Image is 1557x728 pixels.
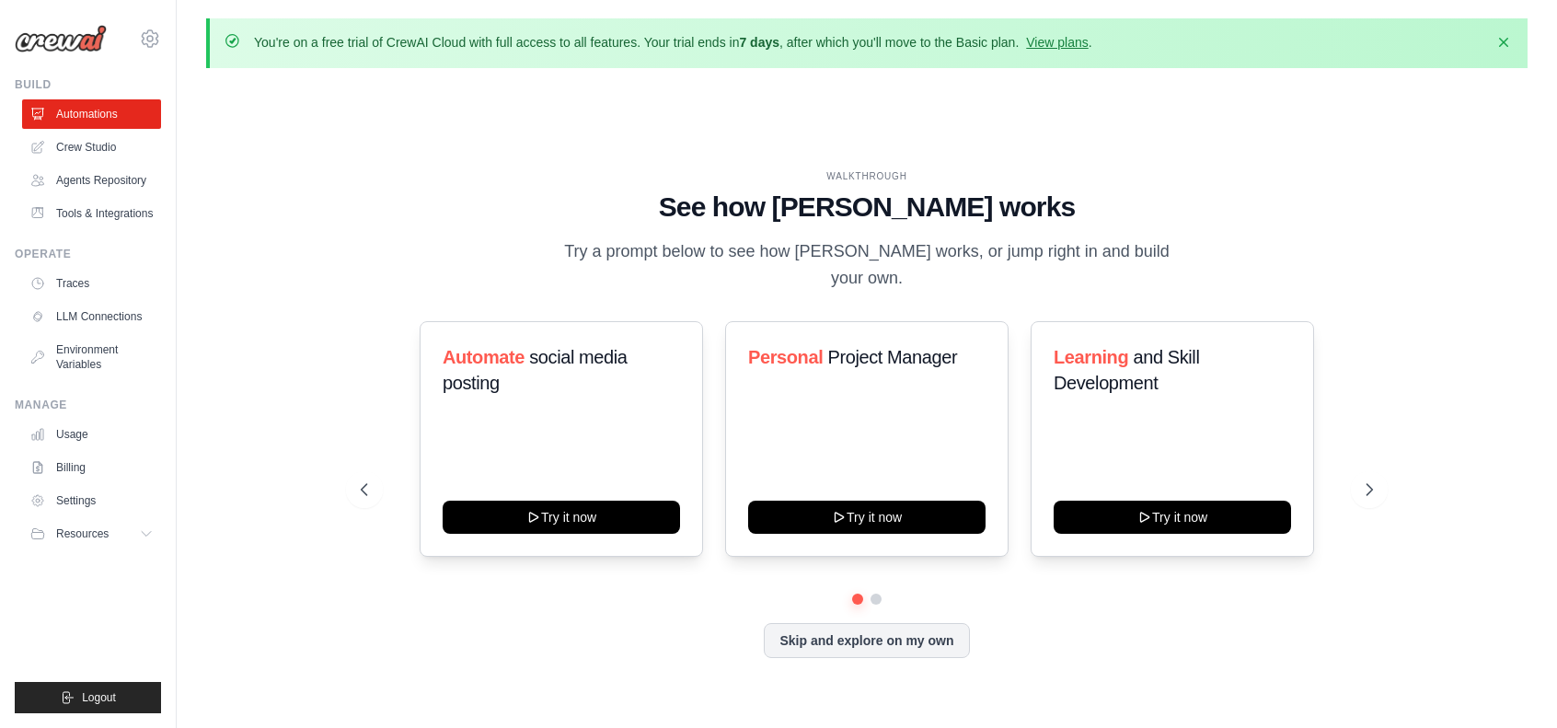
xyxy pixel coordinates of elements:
[739,35,779,50] strong: 7 days
[22,519,161,549] button: Resources
[15,247,161,261] div: Operate
[56,526,109,541] span: Resources
[1054,501,1291,534] button: Try it now
[748,501,986,534] button: Try it now
[82,690,116,705] span: Logout
[254,33,1092,52] p: You're on a free trial of CrewAI Cloud with full access to all features. Your trial ends in , aft...
[15,77,161,92] div: Build
[22,133,161,162] a: Crew Studio
[22,453,161,482] a: Billing
[443,347,628,393] span: social media posting
[443,501,680,534] button: Try it now
[22,335,161,379] a: Environment Variables
[22,166,161,195] a: Agents Repository
[22,269,161,298] a: Traces
[22,486,161,515] a: Settings
[22,420,161,449] a: Usage
[1026,35,1088,50] a: View plans
[15,682,161,713] button: Logout
[361,191,1374,224] h1: See how [PERSON_NAME] works
[827,347,957,367] span: Project Manager
[558,238,1176,293] p: Try a prompt below to see how [PERSON_NAME] works, or jump right in and build your own.
[15,398,161,412] div: Manage
[361,169,1374,183] div: WALKTHROUGH
[22,99,161,129] a: Automations
[22,199,161,228] a: Tools & Integrations
[764,623,969,658] button: Skip and explore on my own
[748,347,823,367] span: Personal
[1054,347,1128,367] span: Learning
[22,302,161,331] a: LLM Connections
[15,25,107,52] img: Logo
[443,347,525,367] span: Automate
